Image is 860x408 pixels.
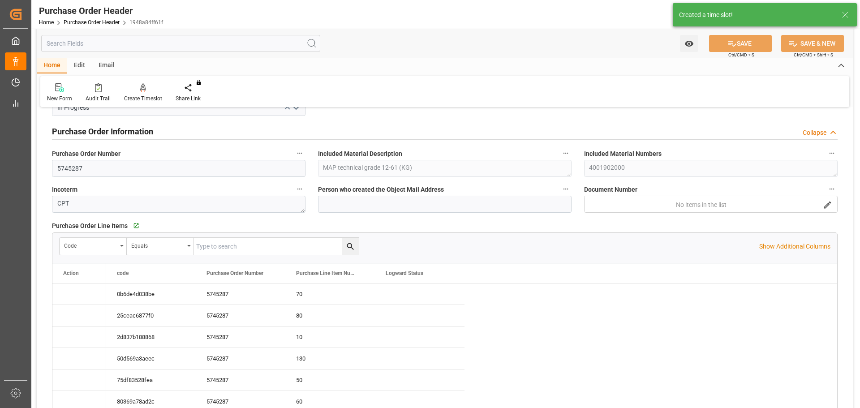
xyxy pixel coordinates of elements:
div: 130 [285,348,375,369]
div: Equals [131,240,184,250]
span: Ctrl/CMD + Shift + S [794,52,833,58]
span: Included Material Numbers [584,149,662,159]
span: Included Material Description [318,149,402,159]
button: Purchase Order Number [294,147,305,159]
div: Press SPACE to select this row. [106,305,464,326]
span: Purchase Order Number [52,149,120,159]
div: Press SPACE to select this row. [52,369,106,391]
div: 2d837b188868 [106,326,196,348]
div: 50d569a3aeec [106,348,196,369]
div: New Form [47,94,72,103]
div: 10 [285,326,375,348]
div: 50 [285,369,375,391]
p: Show Additional Columns [759,242,830,251]
div: Email [92,58,121,73]
div: 0b6de4d038be [106,283,196,305]
textarea: CPT [52,196,305,213]
button: search button [342,238,359,255]
div: Created a time slot! [679,10,833,20]
div: 25ceac6877f0 [106,305,196,326]
button: menu-button [585,196,818,213]
span: Ctrl/CMD + S [728,52,754,58]
span: No items in the list [676,201,727,208]
span: Purchase Order Line Items [52,221,128,231]
button: search button [818,196,837,213]
textarea: MAP technical grade 12-61 (KG) [318,160,572,177]
a: Home [39,19,54,26]
span: Document Number [584,185,637,194]
h2: Purchase Order Information [52,125,153,137]
button: Incoterm [294,183,305,195]
div: Home [37,58,67,73]
div: Audit Trail [86,94,111,103]
input: Type to search [194,238,359,255]
div: Press SPACE to select this row. [106,326,464,348]
div: 5745287 [196,348,285,369]
div: Press SPACE to select this row. [52,326,106,348]
span: Person who created the Object Mail Address [318,185,444,194]
div: 80 [285,305,375,326]
div: 5745287 [196,305,285,326]
button: open menu [288,101,302,115]
div: 5745287 [196,326,285,348]
button: SAVE [709,35,772,52]
div: code [64,240,117,250]
div: Purchase Order Header [39,4,163,17]
span: Incoterm [52,185,77,194]
a: Purchase Order Header [64,19,120,26]
button: Person who created the Object Mail Address [560,183,572,195]
div: Press SPACE to select this row. [106,369,464,391]
div: 75df83528fea [106,369,196,391]
textarea: 4001902000 [584,160,838,177]
div: Press SPACE to select this row. [52,348,106,369]
button: open menu [680,35,698,52]
button: open menu [584,196,838,213]
button: open menu [60,238,127,255]
button: Included Material Numbers [826,147,838,159]
input: Search Fields [41,35,320,52]
button: SAVE & NEW [781,35,844,52]
div: Create Timeslot [124,94,162,103]
div: 5745287 [196,369,285,391]
div: Collapse [803,128,826,137]
div: Press SPACE to select this row. [52,305,106,326]
button: Included Material Description [560,147,572,159]
span: Purchase Order Number [206,270,263,276]
div: 70 [285,283,375,305]
span: code [117,270,129,276]
div: Edit [67,58,92,73]
div: Press SPACE to select this row. [52,283,106,305]
div: 5745287 [196,283,285,305]
span: Purchase Line Item Number [296,270,356,276]
button: open menu [127,238,194,255]
div: Press SPACE to select this row. [106,283,464,305]
div: Action [63,270,79,276]
button: Document Number [826,183,838,195]
div: Press SPACE to select this row. [106,348,464,369]
span: Logward Status [386,270,423,276]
